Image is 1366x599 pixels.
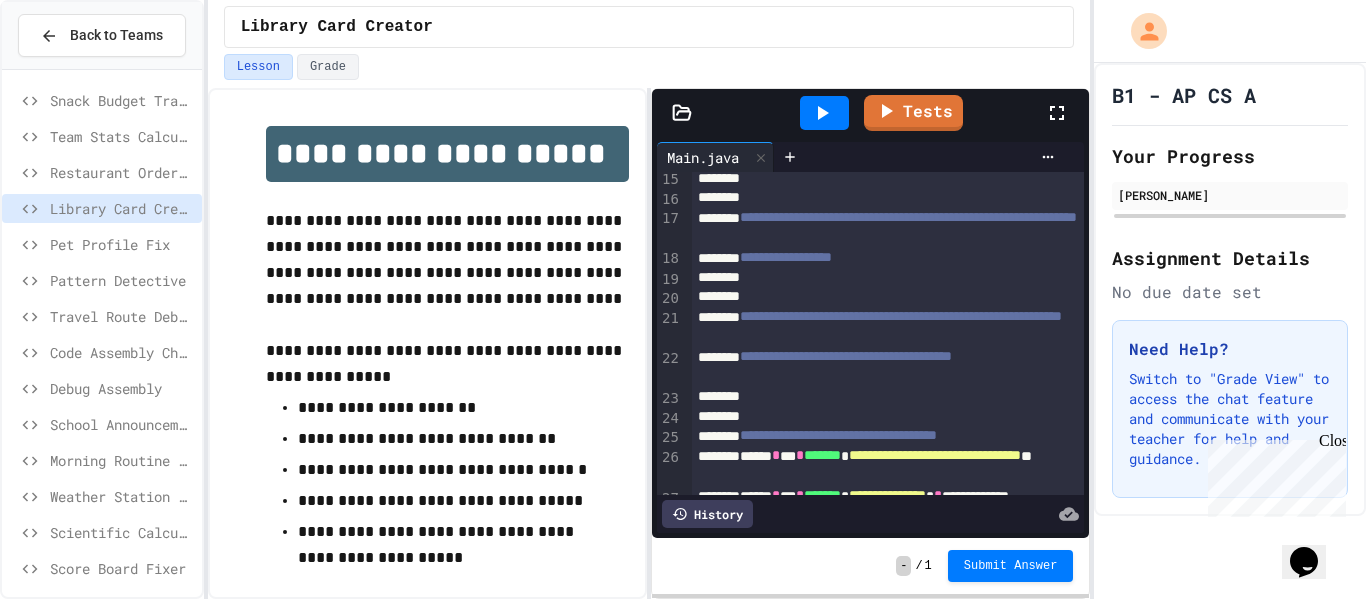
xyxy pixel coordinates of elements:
[657,249,682,269] div: 18
[948,550,1074,582] button: Submit Answer
[50,486,194,507] span: Weather Station Debugger
[224,54,293,80] button: Lesson
[50,162,194,183] span: Restaurant Order System
[241,15,433,39] span: Library Card Creator
[1282,519,1346,579] iframe: chat widget
[657,270,682,290] div: 19
[1129,337,1331,361] h3: Need Help?
[1129,369,1331,469] p: Switch to "Grade View" to access the chat feature and communicate with your teacher for help and ...
[8,8,138,127] div: Chat with us now!Close
[657,209,682,249] div: 17
[50,522,194,543] span: Scientific Calculator
[657,448,682,488] div: 26
[50,270,194,291] span: Pattern Detective
[657,190,682,210] div: 16
[50,450,194,471] span: Morning Routine Fix
[915,558,922,574] span: /
[50,126,194,147] span: Team Stats Calculator
[657,349,682,389] div: 22
[657,289,682,309] div: 20
[18,14,186,57] button: Back to Teams
[1118,186,1342,204] div: [PERSON_NAME]
[50,198,194,219] span: Library Card Creator
[864,95,963,131] a: Tests
[896,556,911,576] span: -
[964,558,1058,574] span: Submit Answer
[657,309,682,349] div: 21
[297,54,359,80] button: Grade
[1112,142,1348,170] h2: Your Progress
[657,489,682,529] div: 27
[1112,280,1348,304] div: No due date set
[657,147,749,168] div: Main.java
[50,234,194,255] span: Pet Profile Fix
[662,500,753,528] div: History
[1200,432,1346,517] iframe: chat widget
[657,428,682,448] div: 25
[70,25,163,46] span: Back to Teams
[657,409,682,429] div: 24
[50,306,194,327] span: Travel Route Debugger
[657,389,682,409] div: 23
[657,170,682,190] div: 15
[925,558,932,574] span: 1
[50,90,194,111] span: Snack Budget Tracker
[1110,8,1172,54] div: My Account
[657,142,774,172] div: Main.java
[1112,81,1256,109] h1: B1 - AP CS A
[1112,244,1348,272] h2: Assignment Details
[50,558,194,579] span: Score Board Fixer
[50,414,194,435] span: School Announcements
[50,342,194,363] span: Code Assembly Challenge
[50,378,194,399] span: Debug Assembly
